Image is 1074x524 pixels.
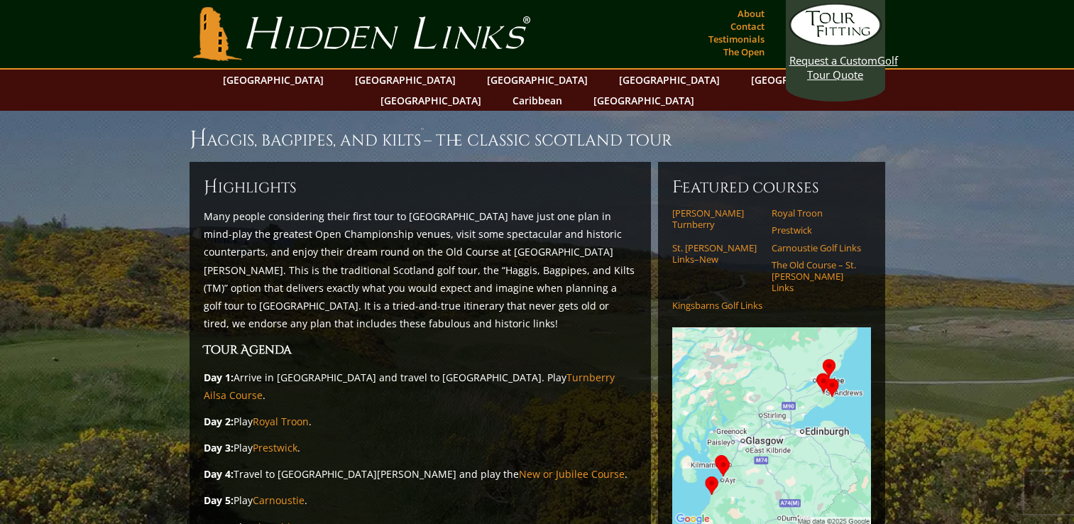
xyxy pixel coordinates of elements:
[204,413,637,430] p: Play .
[204,371,234,384] strong: Day 1:
[519,467,625,481] a: New or Jubilee Course
[253,493,305,507] a: Carnoustie
[204,415,234,428] strong: Day 2:
[204,207,637,332] p: Many people considering their first tour to [GEOGRAPHIC_DATA] have just one plan in mind-play the...
[190,125,885,153] h1: Haggis, Bagpipes, and Kilts – The Classic Scotland Tour
[672,176,871,199] h6: Featured Courses
[672,242,762,266] a: St. [PERSON_NAME] Links–New
[705,29,768,49] a: Testimonials
[204,467,234,481] strong: Day 4:
[505,90,569,111] a: Caribbean
[734,4,768,23] a: About
[348,70,463,90] a: [GEOGRAPHIC_DATA]
[204,441,234,454] strong: Day 3:
[672,207,762,231] a: [PERSON_NAME] Turnberry
[253,441,297,454] a: Prestwick
[253,415,309,428] a: Royal Troon
[204,369,637,404] p: Arrive in [GEOGRAPHIC_DATA] and travel to [GEOGRAPHIC_DATA]. Play .
[789,4,882,82] a: Request a CustomGolf Tour Quote
[772,259,862,294] a: The Old Course – St. [PERSON_NAME] Links
[772,207,862,219] a: Royal Troon
[204,493,234,507] strong: Day 5:
[789,53,877,67] span: Request a Custom
[727,16,768,36] a: Contact
[204,176,637,199] h6: ighlights
[612,70,727,90] a: [GEOGRAPHIC_DATA]
[586,90,701,111] a: [GEOGRAPHIC_DATA]
[204,176,218,199] span: H
[204,371,615,402] a: Turnberry Ailsa Course
[772,242,862,253] a: Carnoustie Golf Links
[204,491,637,509] p: Play .
[204,465,637,483] p: Travel to [GEOGRAPHIC_DATA][PERSON_NAME] and play the .
[672,300,762,311] a: Kingsbarns Golf Links
[204,439,637,457] p: Play .
[744,70,859,90] a: [GEOGRAPHIC_DATA]
[772,224,862,236] a: Prestwick
[421,126,424,135] sup: ™
[373,90,488,111] a: [GEOGRAPHIC_DATA]
[216,70,331,90] a: [GEOGRAPHIC_DATA]
[204,341,637,359] h3: Tour Agenda
[720,42,768,62] a: The Open
[480,70,595,90] a: [GEOGRAPHIC_DATA]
